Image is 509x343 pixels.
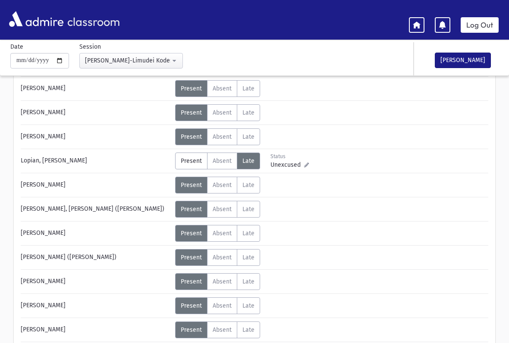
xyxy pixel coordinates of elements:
[181,181,202,189] span: Present
[79,42,101,51] label: Session
[435,53,491,68] button: [PERSON_NAME]
[213,302,232,309] span: Absent
[213,133,232,140] span: Absent
[213,254,232,261] span: Absent
[242,302,255,309] span: Late
[175,273,260,290] div: AttTypes
[7,9,66,29] img: AdmirePro
[213,230,232,237] span: Absent
[181,302,202,309] span: Present
[242,278,255,285] span: Late
[181,109,202,116] span: Present
[181,206,202,213] span: Present
[213,85,232,92] span: Absent
[181,133,202,140] span: Present
[16,104,175,121] div: [PERSON_NAME]
[175,249,260,266] div: AttTypes
[175,80,260,97] div: AttTypes
[66,8,120,31] span: classroom
[461,17,499,33] a: Log Out
[10,42,23,51] label: Date
[175,104,260,121] div: AttTypes
[181,85,202,92] span: Present
[175,128,260,145] div: AttTypes
[175,225,260,242] div: AttTypes
[213,206,232,213] span: Absent
[85,56,170,65] div: [PERSON_NAME]-Limudei Kodesh(9:00AM-12:45PM)
[242,181,255,189] span: Late
[213,109,232,116] span: Absent
[213,157,232,165] span: Absent
[181,157,202,165] span: Present
[16,153,175,169] div: Lopian, [PERSON_NAME]
[16,225,175,242] div: [PERSON_NAME]
[181,326,202,334] span: Present
[242,157,255,165] span: Late
[175,321,260,338] div: AttTypes
[213,181,232,189] span: Absent
[16,297,175,314] div: [PERSON_NAME]
[181,230,202,237] span: Present
[270,160,304,169] span: Unexcused
[175,297,260,314] div: AttTypes
[242,85,255,92] span: Late
[16,80,175,97] div: [PERSON_NAME]
[181,278,202,285] span: Present
[242,230,255,237] span: Late
[175,177,260,193] div: AttTypes
[242,133,255,140] span: Late
[16,273,175,290] div: [PERSON_NAME]
[16,201,175,218] div: [PERSON_NAME], [PERSON_NAME] ([PERSON_NAME])
[242,109,255,116] span: Late
[270,153,309,160] div: Status
[242,206,255,213] span: Late
[213,278,232,285] span: Absent
[16,177,175,193] div: [PERSON_NAME]
[16,128,175,145] div: [PERSON_NAME]
[16,321,175,338] div: [PERSON_NAME]
[181,254,202,261] span: Present
[79,53,183,69] button: Morah Roizy-Limudei Kodesh(9:00AM-12:45PM)
[175,201,260,218] div: AttTypes
[175,153,260,169] div: AttTypes
[242,254,255,261] span: Late
[16,249,175,266] div: [PERSON_NAME] ([PERSON_NAME])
